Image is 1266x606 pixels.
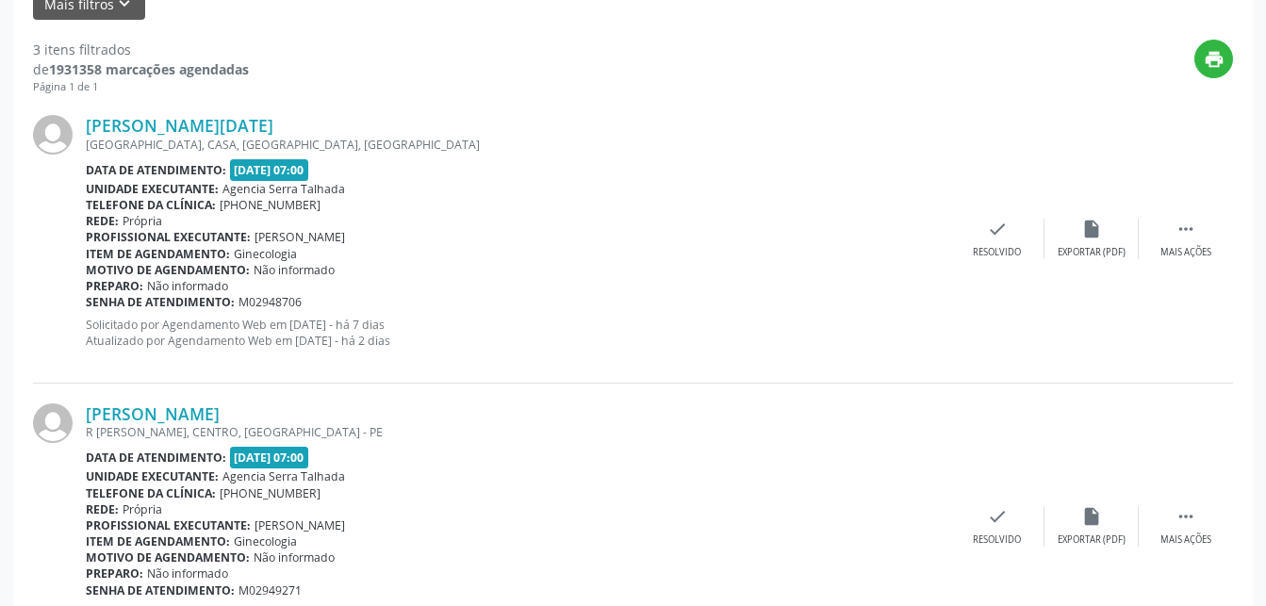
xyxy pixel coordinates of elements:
div: [GEOGRAPHIC_DATA], CASA, [GEOGRAPHIC_DATA], [GEOGRAPHIC_DATA] [86,137,950,153]
b: Item de agendamento: [86,246,230,262]
span: M02948706 [238,294,302,310]
a: [PERSON_NAME] [86,403,220,424]
b: Telefone da clínica: [86,485,216,501]
span: Própria [123,213,162,229]
i: check [987,506,1008,527]
span: Não informado [254,262,335,278]
b: Senha de atendimento: [86,294,235,310]
b: Data de atendimento: [86,450,226,466]
span: [PHONE_NUMBER] [220,485,321,501]
div: 3 itens filtrados [33,40,249,59]
img: img [33,403,73,443]
a: [PERSON_NAME][DATE] [86,115,273,136]
div: Mais ações [1160,533,1211,547]
img: img [33,115,73,155]
span: Não informado [147,565,228,581]
b: Senha de atendimento: [86,582,235,598]
b: Data de atendimento: [86,162,226,178]
div: R [PERSON_NAME], CENTRO, [GEOGRAPHIC_DATA] - PE [86,424,950,440]
b: Preparo: [86,565,143,581]
div: Mais ações [1160,246,1211,259]
span: [PERSON_NAME] [255,517,345,533]
b: Telefone da clínica: [86,197,216,213]
div: Exportar (PDF) [1058,533,1126,547]
b: Unidade executante: [86,468,219,484]
b: Profissional executante: [86,517,251,533]
span: Não informado [147,278,228,294]
span: Agencia Serra Talhada [222,468,345,484]
div: Resolvido [973,533,1021,547]
i: print [1204,49,1225,70]
span: M02949271 [238,582,302,598]
b: Profissional executante: [86,229,251,245]
b: Rede: [86,213,119,229]
strong: 1931358 marcações agendadas [49,60,249,78]
div: Página 1 de 1 [33,79,249,95]
div: de [33,59,249,79]
b: Preparo: [86,278,143,294]
b: Motivo de agendamento: [86,262,250,278]
span: Não informado [254,549,335,565]
b: Item de agendamento: [86,533,230,549]
b: Rede: [86,501,119,517]
i:  [1176,506,1196,527]
b: Motivo de agendamento: [86,549,250,565]
i: check [987,219,1008,239]
i: insert_drive_file [1081,219,1102,239]
span: Agencia Serra Talhada [222,181,345,197]
div: Resolvido [973,246,1021,259]
span: Ginecologia [234,533,297,549]
p: Solicitado por Agendamento Web em [DATE] - há 7 dias Atualizado por Agendamento Web em [DATE] - h... [86,317,950,349]
span: [PHONE_NUMBER] [220,197,321,213]
button: print [1194,40,1233,78]
div: Exportar (PDF) [1058,246,1126,259]
i: insert_drive_file [1081,506,1102,527]
span: Ginecologia [234,246,297,262]
span: [DATE] 07:00 [230,159,309,181]
span: [DATE] 07:00 [230,447,309,468]
span: Própria [123,501,162,517]
span: [PERSON_NAME] [255,229,345,245]
i:  [1176,219,1196,239]
b: Unidade executante: [86,181,219,197]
